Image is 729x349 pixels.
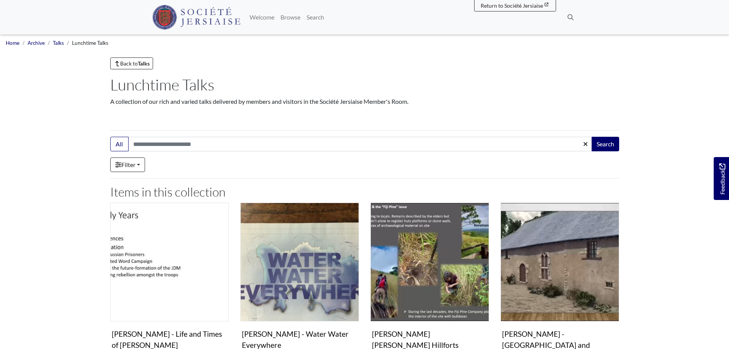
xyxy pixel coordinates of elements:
[6,40,20,46] a: Home
[138,60,150,67] strong: Talks
[714,157,729,200] a: Would you like to provide feedback?
[110,97,619,106] p: A collection of our rich and varied talks delivered by members and visitors in the Société Jersia...
[110,75,619,94] h1: Lunchtime Talks
[72,40,108,46] span: Lunchtime Talks
[128,137,592,151] input: Search this collection...
[501,203,619,321] img: Marie Louise Backhurst - Pays de Redon and Pays de Rennes
[152,5,241,29] img: Société Jersiaise
[152,3,241,31] a: Société Jersiaise logo
[240,203,359,321] img: Sue Hardy - Water Water Everywhere
[110,203,229,321] img: Roy Le Herissier - Life and Times of Norman Le Brocq
[53,40,64,46] a: Talks
[481,2,543,9] span: Return to Société Jersiaise
[110,157,145,172] a: Filter
[110,57,153,69] a: Back toTalks
[28,40,45,46] a: Archive
[277,10,303,25] a: Browse
[370,203,489,321] img: Hervé Duval - Gatignol Nadroga Navosa Hillforts
[110,185,619,199] h2: Items in this collection
[110,137,129,151] button: All
[718,163,727,194] span: Feedback
[303,10,327,25] a: Search
[246,10,277,25] a: Welcome
[592,137,619,151] button: Search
